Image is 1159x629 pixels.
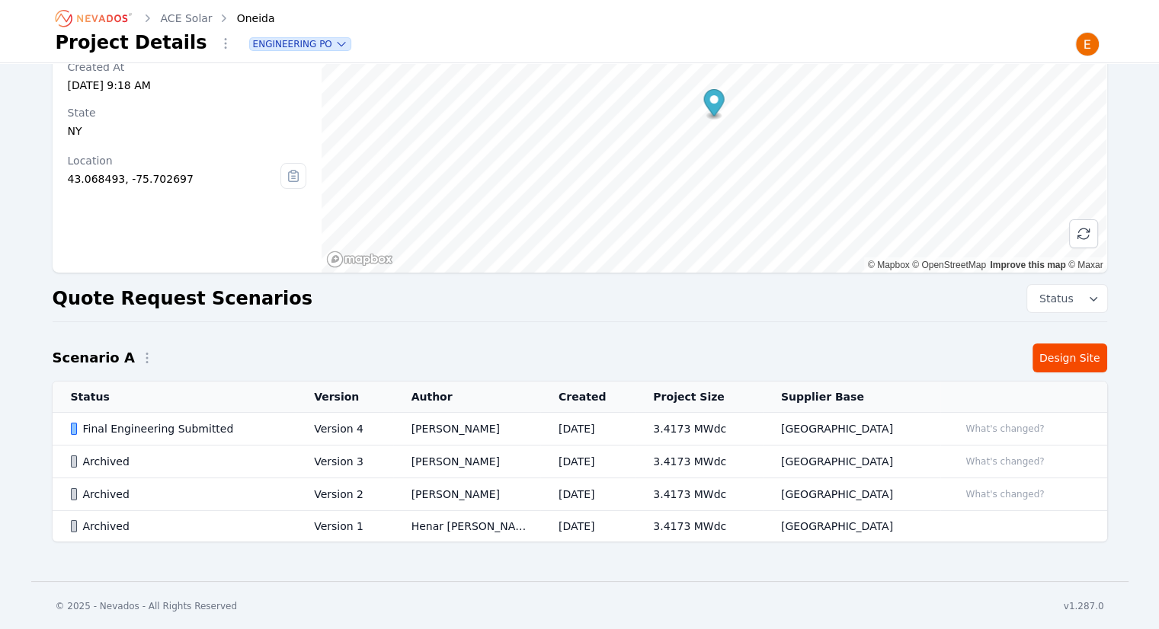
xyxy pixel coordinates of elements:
button: What's changed? [959,486,1051,503]
div: Archived [71,487,289,502]
div: [DATE] 9:18 AM [68,78,307,93]
td: 3.4173 MWdc [635,413,763,445]
td: 3.4173 MWdc [635,478,763,511]
img: Emily Walker [1075,32,1100,56]
td: Henar [PERSON_NAME] [393,511,540,542]
a: Mapbox homepage [326,251,393,268]
td: [GEOGRAPHIC_DATA] [763,413,941,445]
div: Archived [71,454,289,469]
a: OpenStreetMap [912,260,986,270]
button: What's changed? [959,420,1051,437]
div: Final Engineering Submitted [71,421,289,436]
td: [PERSON_NAME] [393,413,540,445]
a: Design Site [1033,343,1107,372]
td: 3.4173 MWdc [635,511,763,542]
h2: Quote Request Scenarios [53,286,312,311]
th: Created [540,382,635,413]
th: Status [53,382,296,413]
div: Oneida [216,11,275,26]
td: [DATE] [540,478,635,511]
a: Improve this map [990,260,1065,270]
a: Mapbox [868,260,910,270]
button: Engineering PO [250,38,351,50]
div: NY [68,123,307,139]
td: [DATE] [540,511,635,542]
td: Version 4 [296,413,392,445]
td: Version 1 [296,511,392,542]
span: Status [1033,291,1074,306]
div: v1.287.0 [1064,600,1104,612]
div: © 2025 - Nevados - All Rights Reserved [56,600,238,612]
div: State [68,105,307,120]
th: Author [393,382,540,413]
td: [GEOGRAPHIC_DATA] [763,445,941,478]
td: Version 3 [296,445,392,478]
div: Archived [71,519,289,534]
div: Location [68,153,281,168]
td: 3.4173 MWdc [635,445,763,478]
th: Project Size [635,382,763,413]
h2: Scenario A [53,347,135,369]
td: [GEOGRAPHIC_DATA] [763,511,941,542]
div: Created At [68,59,307,75]
tr: ArchivedVersion 2[PERSON_NAME][DATE]3.4173 MWdc[GEOGRAPHIC_DATA]What's changed? [53,478,1107,511]
th: Supplier Base [763,382,941,413]
td: [GEOGRAPHIC_DATA] [763,478,941,511]
td: [DATE] [540,413,635,445]
nav: Breadcrumb [56,6,275,30]
th: Version [296,382,392,413]
button: What's changed? [959,453,1051,470]
a: ACE Solar [161,11,213,26]
td: [PERSON_NAME] [393,445,540,478]
a: Maxar [1068,260,1103,270]
tr: ArchivedVersion 3[PERSON_NAME][DATE]3.4173 MWdc[GEOGRAPHIC_DATA]What's changed? [53,445,1107,478]
tr: ArchivedVersion 1Henar [PERSON_NAME][DATE]3.4173 MWdc[GEOGRAPHIC_DATA] [53,511,1107,542]
td: [PERSON_NAME] [393,478,540,511]
td: [DATE] [540,445,635,478]
div: 43.068493, -75.702697 [68,171,281,187]
td: Version 2 [296,478,392,511]
div: Map marker [704,89,725,120]
tr: Final Engineering SubmittedVersion 4[PERSON_NAME][DATE]3.4173 MWdc[GEOGRAPHIC_DATA]What's changed? [53,413,1107,445]
h1: Project Details [56,30,207,55]
button: Status [1027,285,1107,312]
